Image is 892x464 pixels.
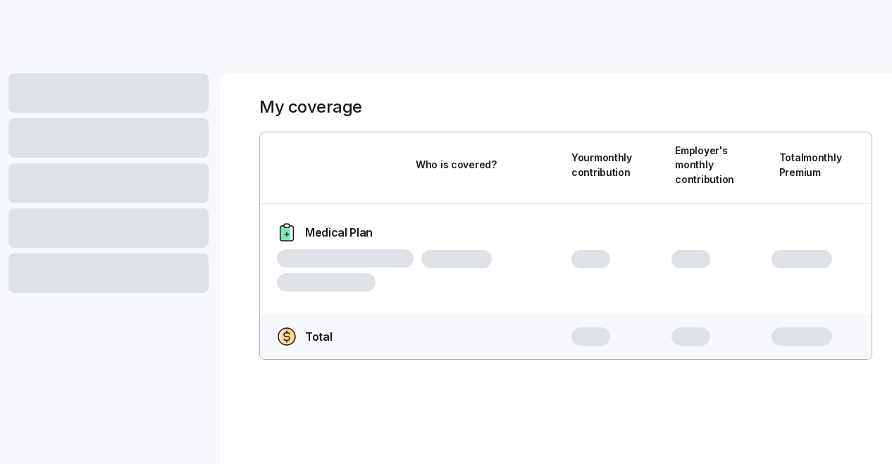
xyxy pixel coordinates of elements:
span: Total [305,328,332,346]
span: Who is covered? [416,158,497,172]
span: Total monthly Premium [779,151,842,180]
span: Employer's monthly contribution [675,144,734,187]
span: Your monthly contribution [571,151,632,180]
span: Medical Plan [305,224,373,242]
h1: My coverage [259,96,362,118]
